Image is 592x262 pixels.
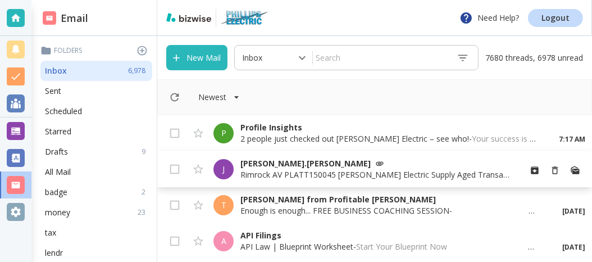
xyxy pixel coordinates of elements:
p: 2 people just checked out [PERSON_NAME] Electric – see who! - [240,133,536,144]
div: badge2 [40,182,152,202]
p: Drafts [45,146,68,157]
p: [PERSON_NAME].[PERSON_NAME] [240,158,511,169]
button: Refresh [165,87,185,107]
h2: Email [43,11,88,26]
p: Sent [45,85,61,97]
p: API Law | Blueprint Worksheet - [240,241,536,252]
div: Starred [40,121,152,142]
p: 23 [138,207,150,218]
p: tax [45,227,56,238]
button: Mark as Read [565,160,585,180]
p: 7:17 AM [558,134,585,144]
div: Sent [40,81,152,101]
img: Phillips Electric [221,9,269,27]
p: 7680 threads, 6978 unread [479,45,583,70]
div: tax [40,223,152,243]
p: 2 [142,187,150,197]
a: Logout [528,9,583,27]
div: Drafts9 [40,142,152,162]
button: Move to Trash [545,160,565,180]
p: Folders [40,45,152,56]
p: Enough is enough... FREE BUSINESS COACHING SESSION - [240,205,536,216]
p: [PERSON_NAME] from Profitable [PERSON_NAME] [240,194,536,205]
button: New Mail [166,45,227,70]
div: Inbox6,978 [40,61,152,81]
p: 6,978 [128,66,150,76]
div: All Mail [40,162,152,182]
p: [DATE] [558,242,585,252]
input: Search [313,48,448,67]
p: P [221,128,226,139]
p: Inbox [45,65,67,76]
p: T [221,200,226,211]
p: All Mail [45,166,71,178]
p: 9 [142,147,150,157]
p: A [221,236,226,247]
p: Rimrock AV PLATT150045 [PERSON_NAME] Electric Supply Aged Transactions - [240,169,511,180]
button: Archive [525,160,545,180]
div: Scheduled [40,101,152,121]
p: Logout [541,14,570,22]
p: [DATE] [558,206,585,216]
p: Profile Insights [240,122,536,133]
p: badge [45,187,67,198]
img: bizwise [166,13,211,22]
p: Scheduled [45,106,82,117]
p: Need Help? [459,11,519,25]
button: Filter [187,86,251,109]
p: J [222,164,225,175]
p: lendr [45,247,63,259]
p: Inbox [242,52,262,64]
p: API Filings [240,230,536,241]
img: DashboardSidebarEmail.svg [43,11,56,25]
p: money [45,207,70,218]
p: Starred [45,126,71,137]
div: money23 [40,202,152,223]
